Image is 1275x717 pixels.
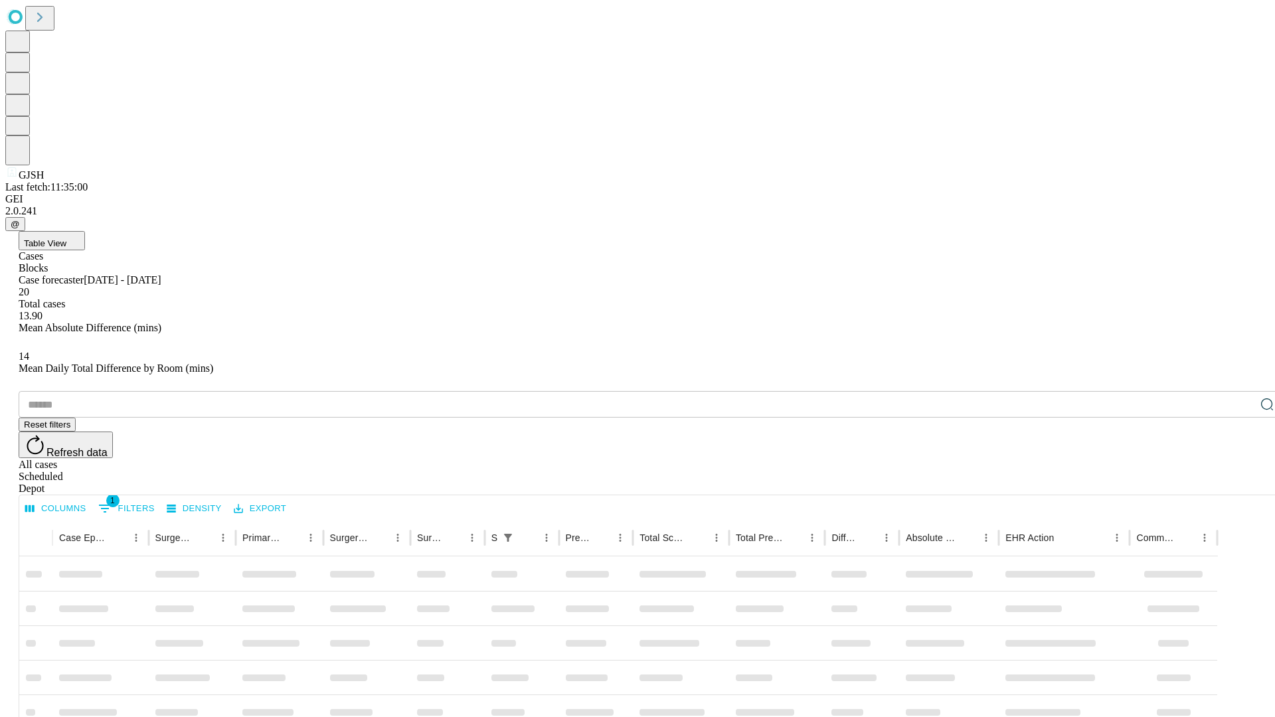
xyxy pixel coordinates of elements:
[19,351,29,362] span: 14
[230,499,290,519] button: Export
[736,532,784,543] div: Total Predicted Duration
[195,528,214,547] button: Sort
[19,231,85,250] button: Table View
[444,528,463,547] button: Sort
[5,193,1270,205] div: GEI
[1005,532,1054,543] div: EHR Action
[155,532,194,543] div: Surgeon Name
[214,528,232,547] button: Menu
[566,532,592,543] div: Predicted In Room Duration
[22,499,90,519] button: Select columns
[639,532,687,543] div: Total Scheduled Duration
[19,310,42,321] span: 13.90
[5,217,25,231] button: @
[1108,528,1126,547] button: Menu
[19,169,44,181] span: GJSH
[463,528,481,547] button: Menu
[499,528,517,547] button: Show filters
[859,528,877,547] button: Sort
[417,532,443,543] div: Surgery Date
[958,528,977,547] button: Sort
[1177,528,1195,547] button: Sort
[59,532,107,543] div: Case Epic Id
[1136,532,1175,543] div: Comments
[46,447,108,458] span: Refresh data
[707,528,726,547] button: Menu
[19,298,65,309] span: Total cases
[784,528,803,547] button: Sort
[537,528,556,547] button: Menu
[499,528,517,547] div: 1 active filter
[491,532,497,543] div: Scheduled In Room Duration
[388,528,407,547] button: Menu
[242,532,281,543] div: Primary Service
[95,498,158,519] button: Show filters
[330,532,369,543] div: Surgery Name
[24,420,70,430] span: Reset filters
[24,238,66,248] span: Table View
[803,528,821,547] button: Menu
[19,362,213,374] span: Mean Daily Total Difference by Room (mins)
[106,494,120,507] span: 1
[519,528,537,547] button: Sort
[11,219,20,229] span: @
[1195,528,1214,547] button: Menu
[127,528,145,547] button: Menu
[689,528,707,547] button: Sort
[163,499,225,519] button: Density
[19,322,161,333] span: Mean Absolute Difference (mins)
[5,181,88,193] span: Last fetch: 11:35:00
[877,528,896,547] button: Menu
[906,532,957,543] div: Absolute Difference
[19,432,113,458] button: Refresh data
[84,274,161,285] span: [DATE] - [DATE]
[301,528,320,547] button: Menu
[1055,528,1074,547] button: Sort
[611,528,630,547] button: Menu
[108,528,127,547] button: Sort
[977,528,995,547] button: Menu
[19,274,84,285] span: Case forecaster
[592,528,611,547] button: Sort
[283,528,301,547] button: Sort
[19,286,29,297] span: 20
[831,532,857,543] div: Difference
[5,205,1270,217] div: 2.0.241
[19,418,76,432] button: Reset filters
[370,528,388,547] button: Sort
